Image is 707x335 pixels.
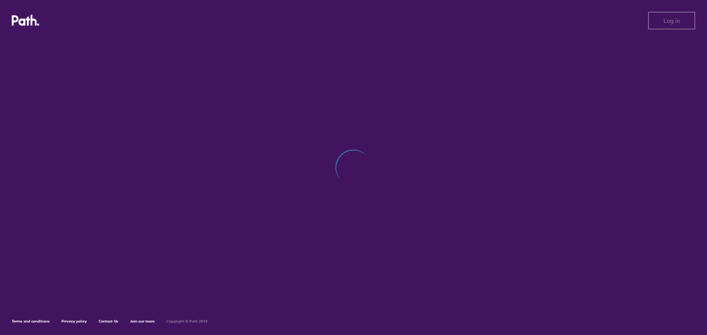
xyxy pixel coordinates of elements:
[130,319,155,324] a: Join our team
[12,319,50,324] a: Terms and conditions
[664,17,680,24] span: Log in
[61,319,87,324] a: Privacy policy
[166,319,208,324] h6: Copyright © Path 2018
[99,319,118,324] a: Contact Us
[648,12,695,29] button: Log in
